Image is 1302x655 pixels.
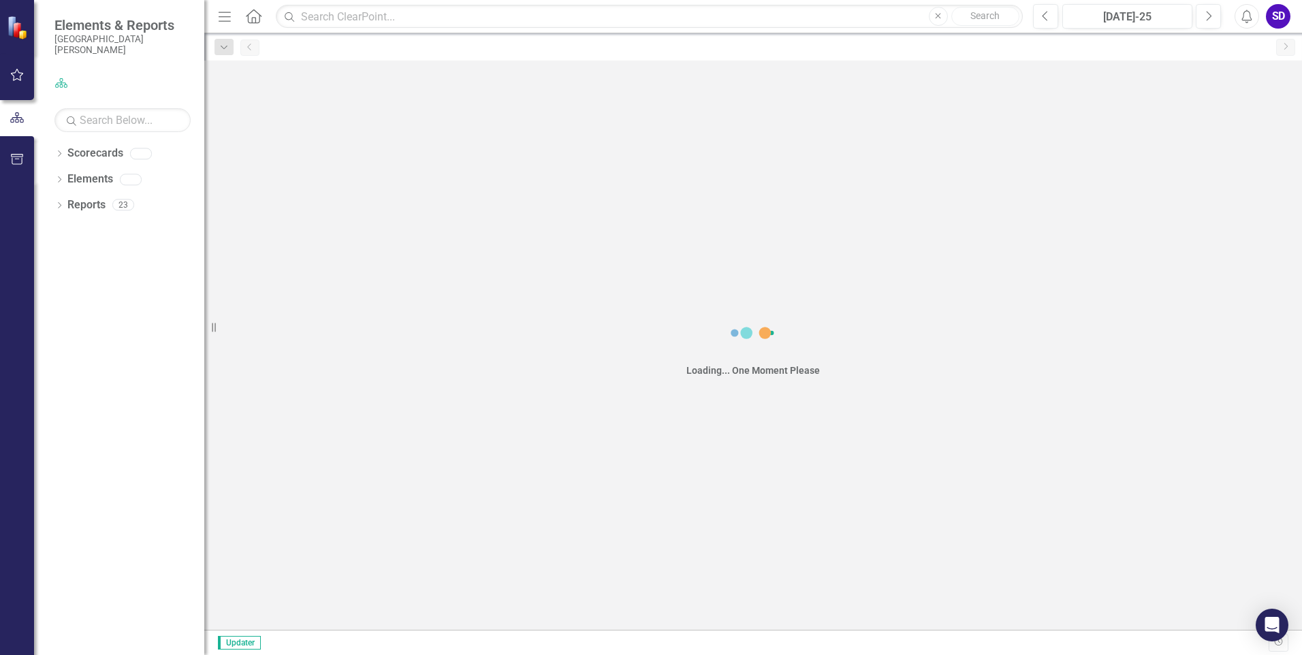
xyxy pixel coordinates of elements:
[951,7,1019,26] button: Search
[218,636,261,650] span: Updater
[112,199,134,211] div: 23
[67,146,123,161] a: Scorecards
[276,5,1023,29] input: Search ClearPoint...
[7,16,31,39] img: ClearPoint Strategy
[686,364,820,377] div: Loading... One Moment Please
[54,108,191,132] input: Search Below...
[1266,4,1290,29] button: SD
[54,33,191,56] small: [GEOGRAPHIC_DATA][PERSON_NAME]
[1256,609,1288,641] div: Open Intercom Messenger
[1062,4,1192,29] button: [DATE]-25
[1067,9,1188,25] div: [DATE]-25
[970,10,1000,21] span: Search
[54,17,191,33] span: Elements & Reports
[67,197,106,213] a: Reports
[67,172,113,187] a: Elements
